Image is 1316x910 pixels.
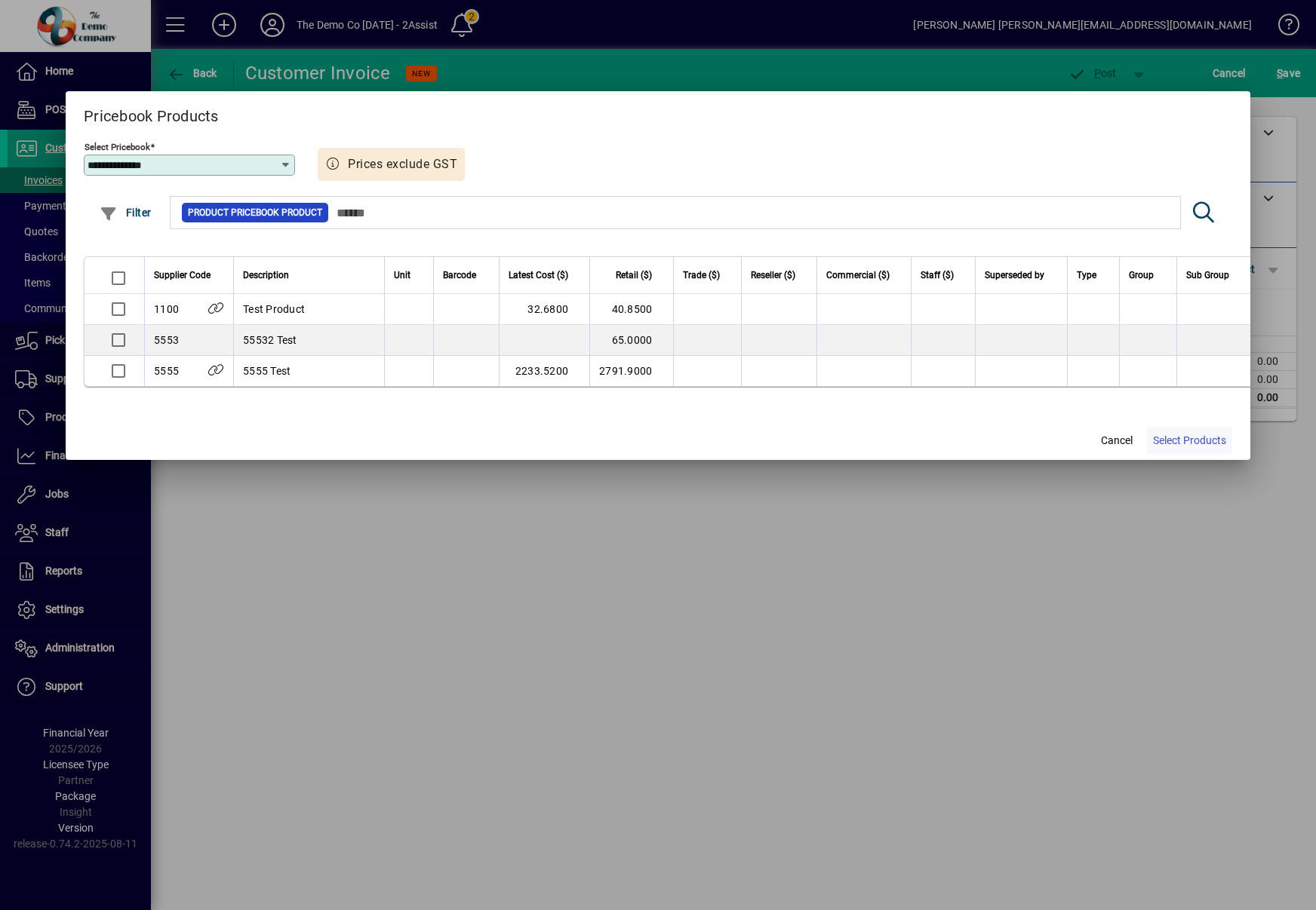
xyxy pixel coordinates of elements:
div: Group [1129,267,1167,283]
span: Reseller ($) [751,267,795,283]
span: Sub Group [1186,267,1229,283]
span: Superseded by [985,267,1044,283]
span: Supplier Code [154,267,211,283]
span: Product Pricebook Product [188,205,322,220]
span: Select Products [1153,433,1226,449]
div: Latest Cost ($) [509,267,582,283]
span: Test Product [243,303,305,315]
td: 65.0000 [589,325,673,356]
span: 32.6800 [527,303,568,315]
span: Prices exclude GST [348,155,457,173]
button: Cancel [1093,427,1141,454]
div: Type [1077,267,1110,283]
span: Commercial ($) [826,267,890,283]
div: Barcode [443,267,490,283]
span: Group [1129,267,1154,283]
span: Barcode [443,267,476,283]
span: Retail ($) [616,267,652,283]
div: Description [243,267,375,283]
div: Sub Group [1186,267,1243,283]
h2: Pricebook Products [66,91,1250,135]
span: Latest Cost ($) [509,267,568,283]
span: 1100 [154,303,179,315]
span: 55532 Test [243,334,297,346]
div: Superseded by [985,267,1058,283]
span: Staff ($) [921,267,954,283]
span: Filter [100,207,152,219]
span: 5555 Test [243,365,291,377]
span: Cancel [1101,433,1133,449]
td: 2791.9000 [589,356,673,386]
button: Filter [96,199,155,226]
td: 40.8500 [589,294,673,325]
span: Trade ($) [683,267,720,283]
mat-label: Select Pricebook [85,142,150,152]
span: 2233.5200 [515,365,568,377]
span: Description [243,267,289,283]
span: Unit [394,267,410,283]
div: Unit [394,267,424,283]
span: 5555 [154,365,179,377]
span: Type [1077,267,1096,283]
button: Select Products [1147,427,1232,454]
div: Supplier Code [154,267,224,283]
span: 5553 [154,334,179,346]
